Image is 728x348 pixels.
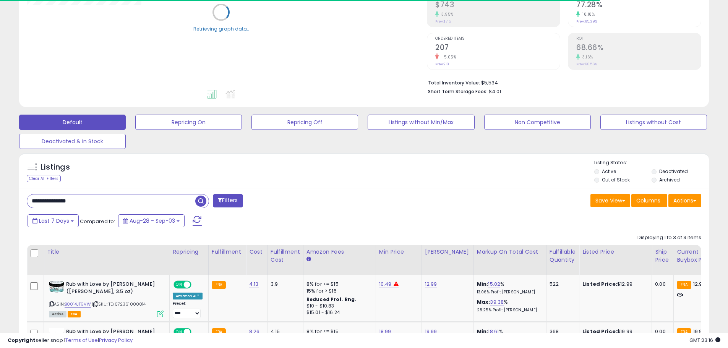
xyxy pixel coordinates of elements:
[174,329,184,335] span: ON
[47,248,166,256] div: Title
[173,301,203,318] div: Preset:
[477,328,540,342] div: %
[477,280,488,288] b: Min:
[49,281,164,316] div: ASIN:
[550,248,576,264] div: Fulfillable Quantity
[693,328,705,335] span: 19.99
[306,256,311,263] small: Amazon Fees.
[271,328,297,335] div: 4.15
[637,234,701,241] div: Displaying 1 to 3 of 3 items
[425,328,437,335] a: 19.99
[368,115,474,130] button: Listings without Min/Max
[693,280,705,288] span: 12.99
[655,248,670,264] div: Ship Price
[602,168,616,175] label: Active
[249,280,259,288] a: 4.13
[135,115,242,130] button: Repricing On
[425,280,437,288] a: 12.99
[428,79,480,86] b: Total Inventory Value:
[190,282,203,288] span: OFF
[580,11,595,17] small: 18.18%
[550,281,573,288] div: 522
[27,175,61,182] div: Clear All Filters
[65,337,98,344] a: Terms of Use
[379,328,391,335] a: 18.99
[582,280,617,288] b: Listed Price:
[66,328,159,344] b: Rub with Love by [PERSON_NAME] ([PERSON_NAME], 3.5 oz - 2 Jars)
[306,281,370,288] div: 8% for <= $15
[99,337,133,344] a: Privacy Policy
[49,281,64,293] img: 51XwkYoqBcL._SL40_.jpg
[550,328,573,335] div: 368
[193,25,249,32] div: Retrieving graph data..
[576,37,701,41] span: ROI
[477,299,540,313] div: %
[473,245,546,275] th: The percentage added to the cost of goods (COGS) that forms the calculator for Min & Max prices.
[435,37,560,41] span: Ordered Items
[212,248,243,256] div: Fulfillment
[689,337,720,344] span: 2025-09-11 23:16 GMT
[173,293,203,299] div: Amazon AI *
[580,54,593,60] small: 3.16%
[8,337,36,344] strong: Copyright
[428,88,488,95] b: Short Term Storage Fees:
[677,328,691,337] small: FBA
[590,194,630,207] button: Save View
[251,115,358,130] button: Repricing Off
[576,0,701,11] h2: 77.28%
[576,62,597,66] small: Prev: 66.56%
[66,281,159,297] b: Rub with Love by [PERSON_NAME] ([PERSON_NAME], 3.5 oz)
[212,281,226,289] small: FBA
[677,281,691,289] small: FBA
[306,296,357,303] b: Reduced Prof. Rng.
[477,248,543,256] div: Markup on Total Cost
[92,301,146,307] span: | SKU: TD.672361000014
[594,159,709,167] p: Listing States:
[190,329,203,335] span: OFF
[8,337,133,344] div: seller snap | |
[425,248,470,256] div: [PERSON_NAME]
[484,115,591,130] button: Non Competitive
[600,115,707,130] button: Listings without Cost
[68,311,81,317] span: FBA
[582,328,646,335] div: $19.99
[477,328,488,335] b: Min:
[636,197,660,204] span: Columns
[488,328,499,335] a: 18.61
[439,11,454,17] small: 3.95%
[271,248,300,264] div: Fulfillment Cost
[39,217,69,225] span: Last 7 Days
[19,115,126,130] button: Default
[655,281,668,288] div: 0.00
[379,280,392,288] a: 10.49
[477,290,540,295] p: 13.06% Profit [PERSON_NAME]
[602,176,630,183] label: Out of Stock
[477,308,540,313] p: 28.25% Profit [PERSON_NAME]
[489,88,501,95] span: $4.01
[655,328,668,335] div: 0.00
[212,328,226,337] small: FBA
[174,282,184,288] span: ON
[49,311,66,317] span: All listings currently available for purchase on Amazon
[118,214,185,227] button: Aug-28 - Sep-03
[477,298,490,306] b: Max:
[490,298,504,306] a: 39.38
[306,309,370,316] div: $15.01 - $16.24
[65,301,91,308] a: B0014JT9VW
[306,328,370,335] div: 8% for <= $15
[677,248,716,264] div: Current Buybox Price
[28,214,79,227] button: Last 7 Days
[49,328,64,343] img: 41SypcKJmML._SL40_.jpg
[659,176,680,183] label: Archived
[576,43,701,53] h2: 68.66%
[173,248,205,256] div: Repricing
[379,248,418,256] div: Min Price
[435,62,449,66] small: Prev: 218
[582,328,617,335] b: Listed Price:
[659,168,688,175] label: Deactivated
[306,248,373,256] div: Amazon Fees
[130,217,175,225] span: Aug-28 - Sep-03
[249,328,260,335] a: 8.26
[631,194,667,207] button: Columns
[576,19,597,24] small: Prev: 65.39%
